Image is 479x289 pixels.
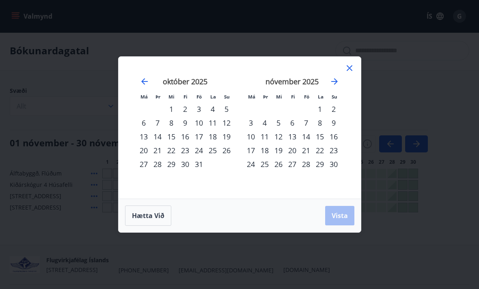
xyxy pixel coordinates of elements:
td: Choose sunnudagur, 26. október 2025 as your check-in date. It’s available. [220,143,233,157]
td: Choose mánudagur, 6. október 2025 as your check-in date. It’s available. [137,116,151,130]
td: Choose laugardagur, 8. nóvember 2025 as your check-in date. It’s available. [313,116,327,130]
td: Choose föstudagur, 3. október 2025 as your check-in date. It’s available. [192,102,206,116]
div: 28 [151,157,164,171]
td: Choose laugardagur, 25. október 2025 as your check-in date. It’s available. [206,143,220,157]
div: 21 [151,143,164,157]
div: 6 [285,116,299,130]
td: Choose þriðjudagur, 11. nóvember 2025 as your check-in date. It’s available. [258,130,272,143]
div: 18 [258,143,272,157]
td: Choose þriðjudagur, 18. nóvember 2025 as your check-in date. It’s available. [258,143,272,157]
div: 10 [192,116,206,130]
div: 29 [164,157,178,171]
small: Fi [183,94,188,100]
td: Choose fimmtudagur, 20. nóvember 2025 as your check-in date. It’s available. [285,143,299,157]
small: Þr [263,94,268,100]
td: Choose þriðjudagur, 21. október 2025 as your check-in date. It’s available. [151,143,164,157]
div: 7 [299,116,313,130]
td: Choose mánudagur, 17. nóvember 2025 as your check-in date. It’s available. [244,143,258,157]
div: 19 [272,143,285,157]
small: Má [140,94,148,100]
div: 23 [327,143,341,157]
div: 12 [272,130,285,143]
td: Choose miðvikudagur, 8. október 2025 as your check-in date. It’s available. [164,116,178,130]
small: Su [224,94,230,100]
div: 17 [244,143,258,157]
div: 19 [220,130,233,143]
td: Choose mánudagur, 10. nóvember 2025 as your check-in date. It’s available. [244,130,258,143]
div: Calendar [128,66,351,189]
div: 20 [285,143,299,157]
div: 25 [206,143,220,157]
div: 18 [206,130,220,143]
div: 5 [272,116,285,130]
div: 4 [206,102,220,116]
div: 2 [327,102,341,116]
small: Mi [276,94,282,100]
div: 14 [151,130,164,143]
div: 4 [258,116,272,130]
td: Choose miðvikudagur, 29. október 2025 as your check-in date. It’s available. [164,157,178,171]
td: Choose þriðjudagur, 7. október 2025 as your check-in date. It’s available. [151,116,164,130]
div: 24 [244,157,258,171]
td: Choose sunnudagur, 23. nóvember 2025 as your check-in date. It’s available. [327,143,341,157]
td: Choose fimmtudagur, 23. október 2025 as your check-in date. It’s available. [178,143,192,157]
div: 13 [137,130,151,143]
td: Choose föstudagur, 21. nóvember 2025 as your check-in date. It’s available. [299,143,313,157]
div: Move forward to switch to the next month. [330,77,339,86]
td: Choose fimmtudagur, 30. október 2025 as your check-in date. It’s available. [178,157,192,171]
td: Choose laugardagur, 1. nóvember 2025 as your check-in date. It’s available. [313,102,327,116]
td: Choose föstudagur, 7. nóvember 2025 as your check-in date. It’s available. [299,116,313,130]
small: Þr [155,94,160,100]
strong: nóvember 2025 [265,77,319,86]
div: 14 [299,130,313,143]
div: 8 [313,116,327,130]
small: Mi [168,94,175,100]
td: Choose miðvikudagur, 15. október 2025 as your check-in date. It’s available. [164,130,178,143]
td: Choose föstudagur, 28. nóvember 2025 as your check-in date. It’s available. [299,157,313,171]
div: 9 [178,116,192,130]
td: Choose þriðjudagur, 14. október 2025 as your check-in date. It’s available. [151,130,164,143]
div: 31 [192,157,206,171]
td: Choose þriðjudagur, 25. nóvember 2025 as your check-in date. It’s available. [258,157,272,171]
td: Choose sunnudagur, 30. nóvember 2025 as your check-in date. It’s available. [327,157,341,171]
td: Choose fimmtudagur, 2. október 2025 as your check-in date. It’s available. [178,102,192,116]
td: Choose laugardagur, 22. nóvember 2025 as your check-in date. It’s available. [313,143,327,157]
td: Choose miðvikudagur, 19. nóvember 2025 as your check-in date. It’s available. [272,143,285,157]
td: Choose mánudagur, 20. október 2025 as your check-in date. It’s available. [137,143,151,157]
small: La [210,94,216,100]
small: Má [248,94,255,100]
td: Choose þriðjudagur, 4. nóvember 2025 as your check-in date. It’s available. [258,116,272,130]
div: 24 [192,143,206,157]
div: 10 [244,130,258,143]
td: Choose sunnudagur, 12. október 2025 as your check-in date. It’s available. [220,116,233,130]
td: Choose mánudagur, 24. nóvember 2025 as your check-in date. It’s available. [244,157,258,171]
div: 3 [192,102,206,116]
td: Choose laugardagur, 18. október 2025 as your check-in date. It’s available. [206,130,220,143]
td: Choose föstudagur, 14. nóvember 2025 as your check-in date. It’s available. [299,130,313,143]
strong: október 2025 [163,77,207,86]
div: 22 [164,143,178,157]
div: 5 [220,102,233,116]
td: Choose laugardagur, 11. október 2025 as your check-in date. It’s available. [206,116,220,130]
div: 9 [327,116,341,130]
div: 30 [178,157,192,171]
td: Choose miðvikudagur, 22. október 2025 as your check-in date. It’s available. [164,143,178,157]
div: 27 [137,157,151,171]
div: 6 [137,116,151,130]
div: 21 [299,143,313,157]
td: Choose laugardagur, 15. nóvember 2025 as your check-in date. It’s available. [313,130,327,143]
div: 3 [244,116,258,130]
div: 28 [299,157,313,171]
td: Choose fimmtudagur, 16. október 2025 as your check-in date. It’s available. [178,130,192,143]
div: 22 [313,143,327,157]
div: 1 [313,102,327,116]
div: 15 [313,130,327,143]
td: Choose fimmtudagur, 6. nóvember 2025 as your check-in date. It’s available. [285,116,299,130]
div: Move backward to switch to the previous month. [140,77,149,86]
td: Choose fimmtudagur, 27. nóvember 2025 as your check-in date. It’s available. [285,157,299,171]
td: Choose fimmtudagur, 9. október 2025 as your check-in date. It’s available. [178,116,192,130]
small: Fi [291,94,295,100]
td: Choose fimmtudagur, 13. nóvember 2025 as your check-in date. It’s available. [285,130,299,143]
td: Choose sunnudagur, 9. nóvember 2025 as your check-in date. It’s available. [327,116,341,130]
div: 16 [178,130,192,143]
